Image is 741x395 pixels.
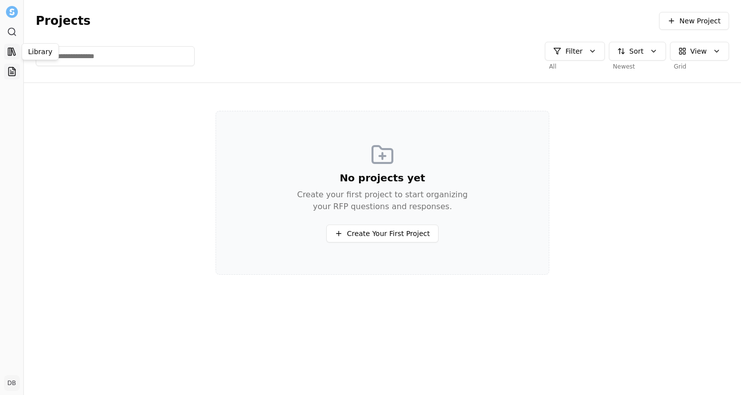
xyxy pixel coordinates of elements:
[659,12,729,30] button: New Project
[4,24,20,40] a: Search
[4,64,20,79] a: Projects
[22,43,59,60] div: Library
[287,189,478,213] p: Create your first project to start organizing your RFP questions and responses.
[347,229,430,238] span: Create Your First Project
[670,42,729,61] button: View
[629,46,644,56] span: Sort
[690,46,707,56] span: View
[36,13,90,29] span: Projects
[545,63,556,71] span: All
[670,63,686,71] span: Grid
[679,16,721,26] span: New Project
[326,225,438,242] button: Create Your First Project
[340,171,425,185] h3: No projects yet
[609,63,635,71] span: Newest
[6,6,18,18] img: Settle
[545,42,605,61] button: Filter
[4,4,20,20] button: Settle
[4,375,20,391] button: DB
[609,42,666,61] button: Sort
[565,46,583,56] span: Filter
[4,44,20,60] a: Library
